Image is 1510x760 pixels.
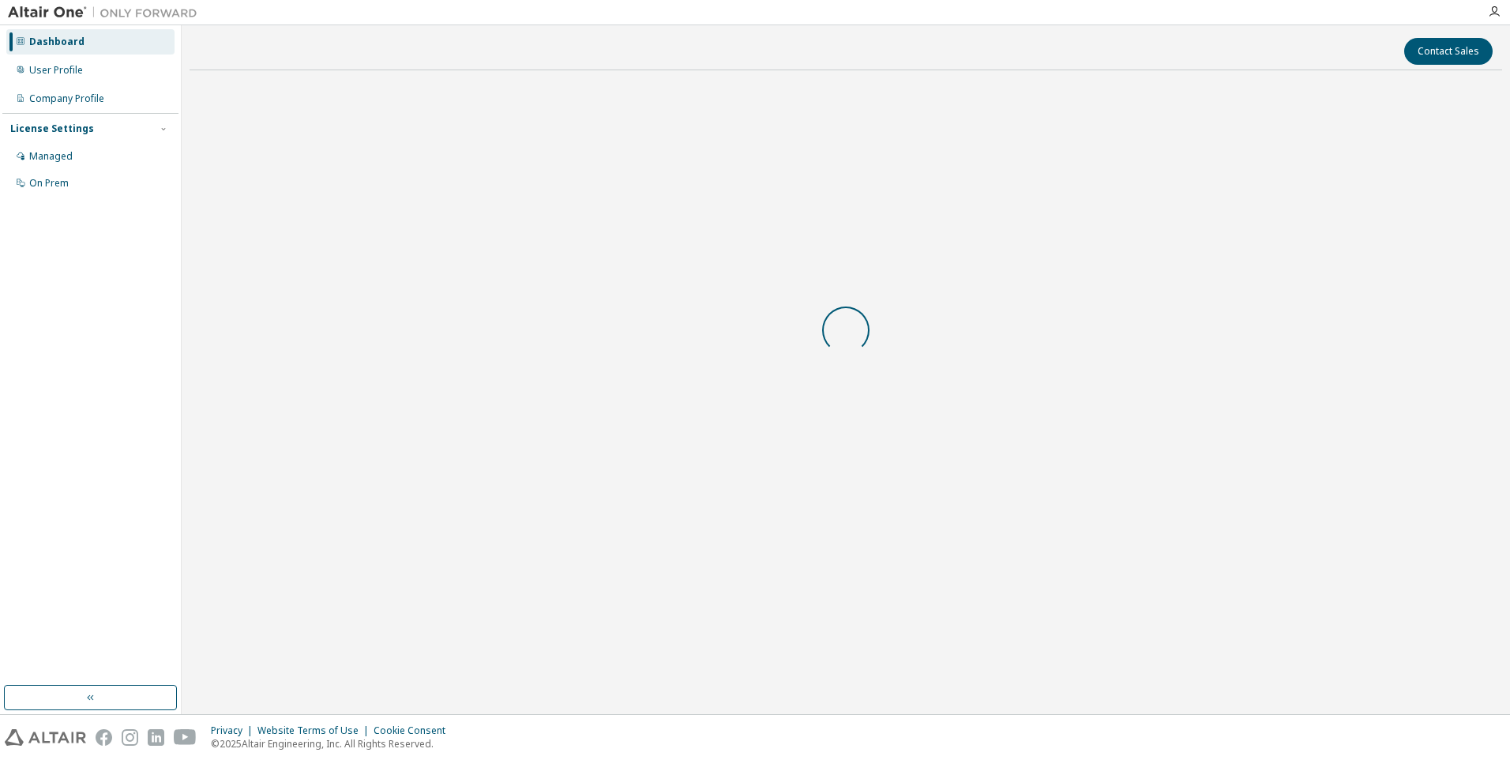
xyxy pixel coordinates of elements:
img: altair_logo.svg [5,729,86,746]
img: youtube.svg [174,729,197,746]
img: instagram.svg [122,729,138,746]
div: Website Terms of Use [257,724,374,737]
p: © 2025 Altair Engineering, Inc. All Rights Reserved. [211,737,455,751]
img: linkedin.svg [148,729,164,746]
div: Company Profile [29,92,104,105]
div: User Profile [29,64,83,77]
div: Cookie Consent [374,724,455,737]
button: Contact Sales [1404,38,1493,65]
img: facebook.svg [96,729,112,746]
img: Altair One [8,5,205,21]
div: On Prem [29,177,69,190]
div: Managed [29,150,73,163]
div: Privacy [211,724,257,737]
div: Dashboard [29,36,85,48]
div: License Settings [10,122,94,135]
